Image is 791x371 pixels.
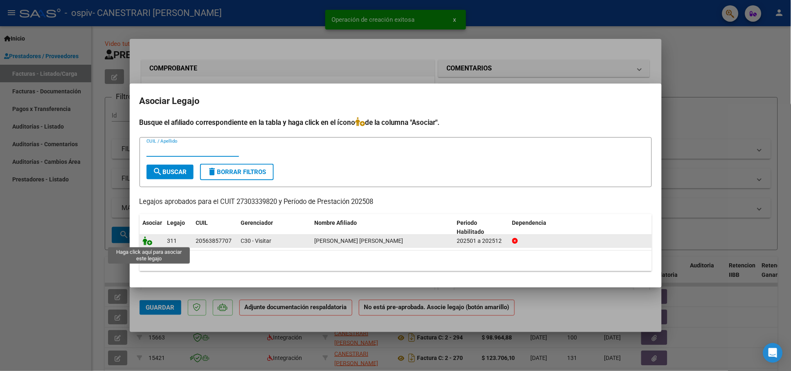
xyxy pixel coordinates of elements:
button: Borrar Filtros [200,164,274,180]
datatable-header-cell: Asociar [140,214,164,241]
div: 202501 a 202512 [457,236,506,246]
div: 20563857707 [196,236,232,246]
span: CUIL [196,219,208,226]
datatable-header-cell: Periodo Habilitado [454,214,509,241]
span: TINGALES RODRIGUEZ ALEX JOSUE [315,238,403,244]
mat-icon: delete [207,167,217,176]
datatable-header-cell: CUIL [193,214,238,241]
datatable-header-cell: Dependencia [509,214,652,241]
span: Dependencia [512,219,547,226]
datatable-header-cell: Nombre Afiliado [311,214,454,241]
span: C30 - Visitar [241,238,272,244]
button: Buscar [146,165,194,179]
span: 311 [167,238,177,244]
span: Borrar Filtros [207,168,266,176]
span: Buscar [153,168,187,176]
p: Legajos aprobados para el CUIT 27303339820 y Período de Prestación 202508 [140,197,652,207]
span: Periodo Habilitado [457,219,485,235]
h4: Busque el afiliado correspondiente en la tabla y haga click en el ícono de la columna "Asociar". [140,117,652,128]
div: 1 registros [140,251,652,271]
datatable-header-cell: Gerenciador [238,214,311,241]
h2: Asociar Legajo [140,93,652,109]
span: Legajo [167,219,185,226]
span: Gerenciador [241,219,273,226]
span: Nombre Afiliado [315,219,357,226]
div: Open Intercom Messenger [763,343,783,363]
mat-icon: search [153,167,163,176]
span: Asociar [143,219,162,226]
datatable-header-cell: Legajo [164,214,193,241]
